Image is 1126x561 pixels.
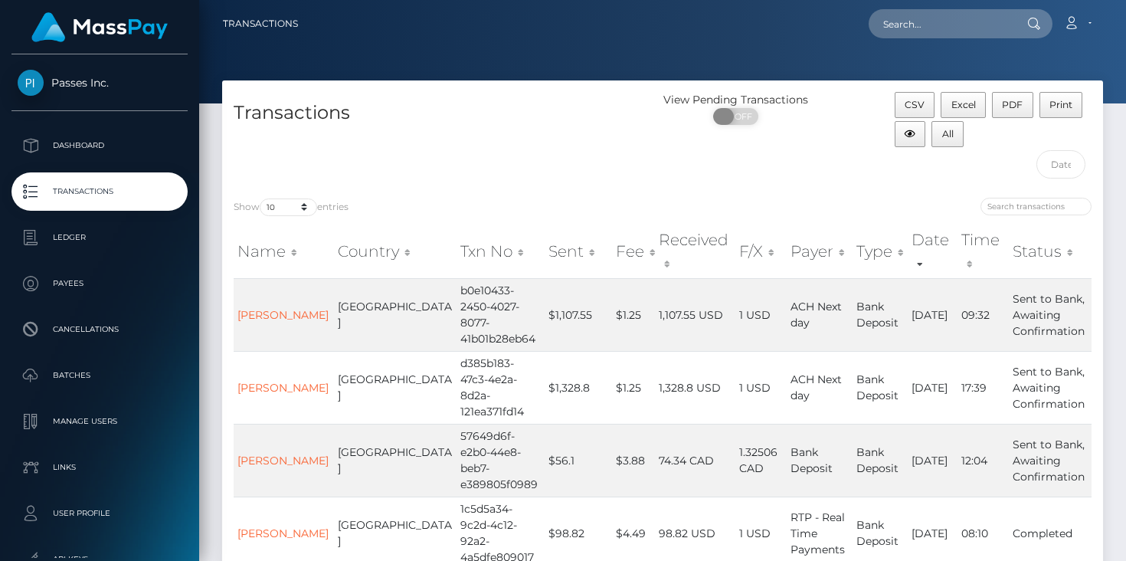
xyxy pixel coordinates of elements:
[722,108,760,125] span: OFF
[895,121,926,147] button: Column visibility
[18,502,182,525] p: User Profile
[18,318,182,341] p: Cancellations
[655,225,735,279] th: Received: activate to sort column ascending
[334,351,457,424] td: [GEOGRAPHIC_DATA]
[18,70,44,96] img: Passes Inc.
[905,99,925,110] span: CSV
[11,218,188,257] a: Ledger
[853,225,907,279] th: Type: activate to sort column ascending
[457,278,545,351] td: b0e10433-2450-4027-8077-41b01b28eb64
[11,310,188,349] a: Cancellations
[1009,424,1092,497] td: Sent to Bank, Awaiting Confirmation
[663,92,810,108] div: View Pending Transactions
[234,198,349,216] label: Show entries
[457,351,545,424] td: d385b183-47c3-4e2a-8d2a-121ea371fd14
[11,76,188,90] span: Passes Inc.
[1002,99,1023,110] span: PDF
[545,225,611,279] th: Sent: activate to sort column ascending
[237,454,329,467] a: [PERSON_NAME]
[545,278,611,351] td: $1,107.55
[545,424,611,497] td: $56.1
[957,424,1009,497] td: 12:04
[957,351,1009,424] td: 17:39
[612,424,656,497] td: $3.88
[11,494,188,533] a: User Profile
[908,278,958,351] td: [DATE]
[735,278,787,351] td: 1 USD
[853,351,907,424] td: Bank Deposit
[334,424,457,497] td: [GEOGRAPHIC_DATA]
[957,278,1009,351] td: 09:32
[234,225,334,279] th: Name: activate to sort column ascending
[1009,351,1092,424] td: Sent to Bank, Awaiting Confirmation
[545,351,611,424] td: $1,328.8
[11,172,188,211] a: Transactions
[11,402,188,441] a: Manage Users
[1039,92,1083,118] button: Print
[735,424,787,497] td: 1.32506 CAD
[612,278,656,351] td: $1.25
[790,510,845,556] span: RTP - Real Time Payments
[1036,150,1085,179] input: Date filter
[908,351,958,424] td: [DATE]
[941,92,986,118] button: Excel
[18,226,182,249] p: Ledger
[1049,99,1072,110] span: Print
[790,300,842,330] span: ACH Next day
[992,92,1033,118] button: PDF
[790,372,842,402] span: ACH Next day
[11,126,188,165] a: Dashboard
[260,198,317,216] select: Showentries
[942,128,954,139] span: All
[234,100,651,126] h4: Transactions
[457,424,545,497] td: 57649d6f-e2b0-44e8-beb7-e389805f0989
[655,351,735,424] td: 1,328.8 USD
[237,308,329,322] a: [PERSON_NAME]
[18,364,182,387] p: Batches
[11,356,188,395] a: Batches
[237,527,329,540] a: [PERSON_NAME]
[11,264,188,303] a: Payees
[334,278,457,351] td: [GEOGRAPHIC_DATA]
[787,225,853,279] th: Payer: activate to sort column ascending
[980,198,1092,215] input: Search transactions
[869,9,1013,38] input: Search...
[853,278,907,351] td: Bank Deposit
[957,225,1009,279] th: Time: activate to sort column ascending
[895,92,935,118] button: CSV
[951,99,976,110] span: Excel
[931,121,964,147] button: All
[18,134,182,157] p: Dashboard
[237,381,329,395] a: [PERSON_NAME]
[18,180,182,203] p: Transactions
[18,456,182,479] p: Links
[18,410,182,433] p: Manage Users
[908,424,958,497] td: [DATE]
[853,424,907,497] td: Bank Deposit
[612,225,656,279] th: Fee: activate to sort column ascending
[11,448,188,487] a: Links
[612,351,656,424] td: $1.25
[655,278,735,351] td: 1,107.55 USD
[1009,225,1092,279] th: Status: activate to sort column ascending
[655,424,735,497] td: 74.34 CAD
[31,12,168,42] img: MassPay Logo
[223,8,298,40] a: Transactions
[457,225,545,279] th: Txn No: activate to sort column ascending
[735,225,787,279] th: F/X: activate to sort column ascending
[334,225,457,279] th: Country: activate to sort column ascending
[1009,278,1092,351] td: Sent to Bank, Awaiting Confirmation
[908,225,958,279] th: Date: activate to sort column ascending
[18,272,182,295] p: Payees
[735,351,787,424] td: 1 USD
[790,445,833,475] span: Bank Deposit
